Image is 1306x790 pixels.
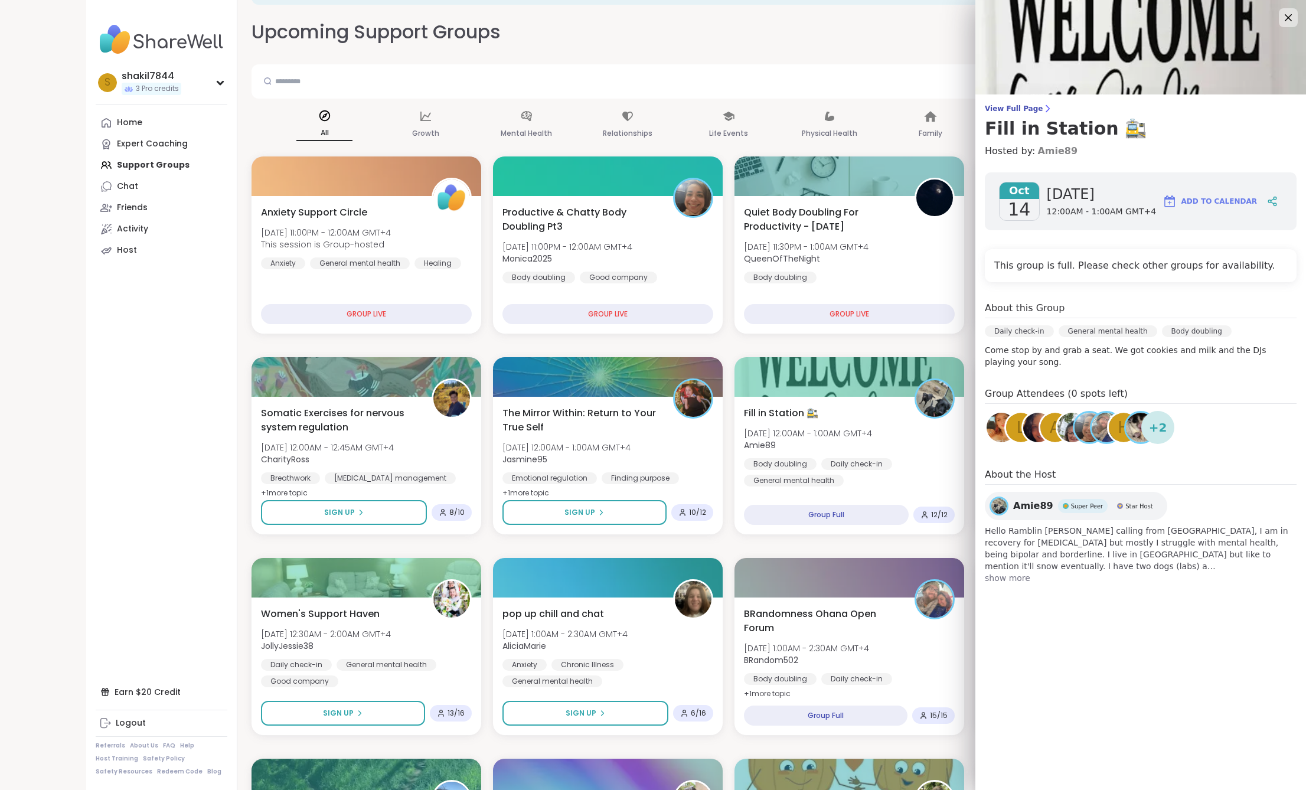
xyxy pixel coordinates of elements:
span: [DATE] 12:00AM - 1:00AM GMT+4 [502,442,631,453]
span: Super Peer [1071,502,1103,511]
a: Safety Policy [143,755,185,763]
div: Chat [117,181,138,192]
span: Sign Up [564,507,595,518]
a: Friends [96,197,227,218]
img: AliciaMarie [675,581,711,618]
a: Chat [96,176,227,197]
span: Fill in Station 🚉 [744,406,818,420]
span: 8 / 10 [449,508,465,517]
a: Redeem Code [157,768,203,776]
span: show more [985,572,1297,584]
a: Referrals [96,742,125,750]
span: [DATE] 11:00PM - 12:00AM GMT+4 [502,241,632,253]
a: Amie89 [1037,144,1078,158]
span: 10 / 12 [689,508,706,517]
b: Jasmine95 [502,453,547,465]
div: General mental health [502,675,602,687]
p: Mental Health [501,126,552,141]
div: Emotional regulation [502,472,597,484]
div: Group Full [744,505,909,525]
div: Good company [580,272,657,283]
a: Monica2025 [1073,411,1106,444]
div: Good company [261,675,338,687]
img: BRandom502 [1092,413,1121,442]
div: Friends [117,202,148,214]
a: About Us [130,742,158,750]
div: Daily check-in [261,659,332,671]
span: Star Host [1125,502,1152,511]
a: laurareidwitt [1056,411,1089,444]
div: Chronic Illness [551,659,623,671]
div: Logout [116,717,146,729]
p: All [296,126,352,141]
div: General mental health [310,257,410,269]
span: 12 / 12 [931,510,948,520]
span: Quiet Body Doubling For Productivity - [DATE] [744,205,902,234]
img: CharityRoss [433,380,470,417]
b: JollyJessie38 [261,640,314,652]
span: h [1118,416,1129,439]
div: Finding purpose [602,472,679,484]
img: Allie_P [1023,413,1053,442]
img: JollyJessie38 [433,581,470,618]
a: Amie89Amie89Super PeerSuper PeerStar HostStar Host [985,492,1167,520]
a: Blog [207,768,221,776]
div: Host [117,244,137,256]
span: Add to Calendar [1181,196,1257,207]
button: Sign Up [261,500,427,525]
span: This session is Group-hosted [261,239,391,250]
span: Anxiety Support Circle [261,205,367,220]
a: FAQ [163,742,175,750]
span: BRandomness Ohana Open Forum [744,607,902,635]
img: ShareWell Nav Logo [96,19,227,60]
a: Allie_P [1021,411,1054,444]
a: BRandom502 [1090,411,1123,444]
div: General mental health [744,475,844,487]
p: Family [919,126,942,141]
span: [DATE] 11:00PM - 12:00AM GMT+4 [261,227,391,239]
span: 14 [1008,199,1030,220]
div: GROUP LIVE [261,304,472,324]
span: s [105,75,110,90]
b: Amie89 [744,439,776,451]
span: Sign Up [566,708,596,719]
span: A [1050,416,1060,439]
a: coco985 [985,411,1018,444]
div: shakil7844 [122,70,181,83]
div: Body doubling [744,272,817,283]
b: BRandom502 [744,654,798,666]
div: Expert Coaching [117,138,188,150]
div: Body doubling [1162,325,1232,337]
button: Sign Up [502,701,668,726]
b: CharityRoss [261,453,309,465]
p: Relationships [603,126,652,141]
div: Home [117,117,142,129]
h4: This group is full. Please check other groups for availability. [994,259,1287,273]
a: PinkOnyx [1124,411,1157,444]
b: QueenOfTheNight [744,253,820,265]
div: GROUP LIVE [502,304,713,324]
span: + 2 [1149,419,1167,436]
span: Somatic Exercises for nervous system regulation [261,406,419,435]
div: Body doubling [744,458,817,470]
div: Daily check-in [985,325,1054,337]
img: BRandom502 [916,581,953,618]
span: l [1017,416,1026,439]
a: Help [180,742,194,750]
div: Breathwork [261,472,320,484]
a: Home [96,112,227,133]
div: Anxiety [261,257,305,269]
div: Healing [414,257,461,269]
img: ShareWell Logomark [1163,194,1177,208]
a: A [1039,411,1072,444]
h4: About the Host [985,468,1297,485]
div: General mental health [1059,325,1157,337]
b: AliciaMarie [502,640,546,652]
a: Activity [96,218,227,240]
span: [DATE] 11:30PM - 1:00AM GMT+4 [744,241,869,253]
img: QueenOfTheNight [916,179,953,216]
div: Anxiety [502,659,547,671]
span: 15 / 15 [930,711,948,720]
div: Earn $20 Credit [96,681,227,703]
h2: Upcoming Support Groups [252,19,501,45]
